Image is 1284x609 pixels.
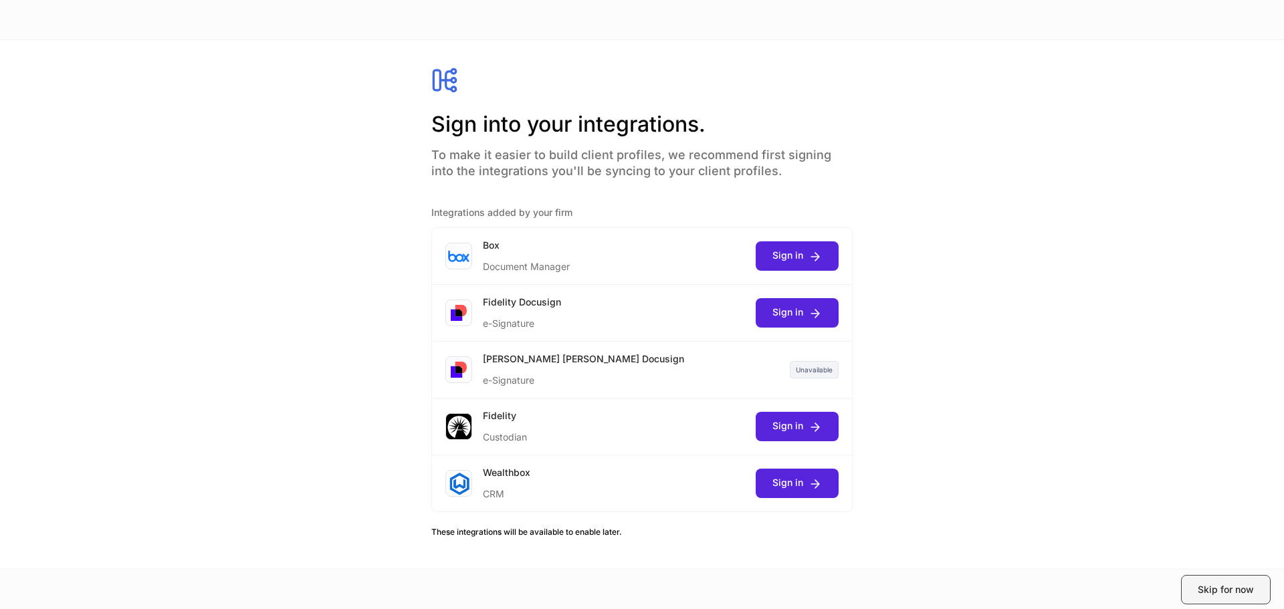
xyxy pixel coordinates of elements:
div: Skip for now [1198,583,1254,596]
button: Sign in [756,469,839,498]
div: e-Signature [483,309,561,330]
h2: Sign into your integrations. [431,110,853,139]
button: Skip for now [1181,575,1271,604]
div: Sign in [772,306,822,320]
div: Unavailable [790,361,839,378]
div: Fidelity [483,409,527,422]
h4: To make it easier to build client profiles, we recommend first signing into the integrations you'... [431,139,853,179]
div: Custodian [483,422,527,444]
h5: Integrations added by your firm [431,206,853,219]
div: Wealthbox [483,466,530,479]
div: Box [483,239,570,252]
button: Sign in [756,241,839,271]
div: Sign in [772,476,822,490]
div: Fidelity Docusign [483,295,561,309]
div: Sign in [772,249,822,263]
div: e-Signature [483,366,684,387]
button: Sign in [756,412,839,441]
div: Sign in [772,419,822,433]
img: oYqM9ojoZLfzCHUefNbBcWHcyDPbQKagtYciMC8pFl3iZXy3dU33Uwy+706y+0q2uJ1ghNQf2OIHrSh50tUd9HaB5oMc62p0G... [448,250,469,262]
h6: These integrations will be available to enable later. [431,525,853,538]
div: Document Manager [483,252,570,273]
div: [PERSON_NAME] [PERSON_NAME] Docusign [483,352,684,366]
button: Sign in [756,298,839,328]
div: CRM [483,479,530,501]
